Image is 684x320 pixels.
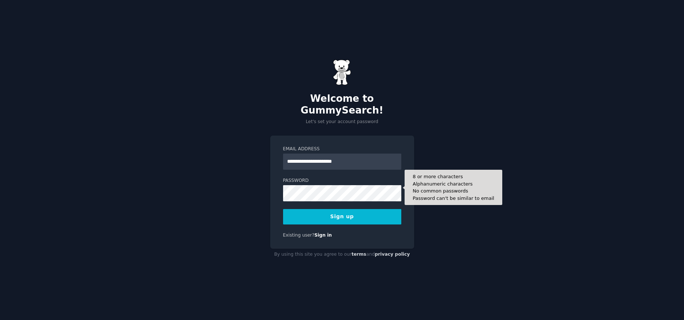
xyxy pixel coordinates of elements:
[283,209,401,224] button: Sign up
[270,93,414,116] h2: Welcome to GummySearch!
[283,177,401,184] label: Password
[333,60,351,85] img: Gummy Bear
[283,146,401,152] label: Email Address
[270,119,414,125] p: Let's set your account password
[270,249,414,260] div: By using this site you agree to our and
[283,233,315,238] span: Existing user?
[314,233,332,238] a: Sign in
[351,252,366,257] a: terms
[375,252,410,257] a: privacy policy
